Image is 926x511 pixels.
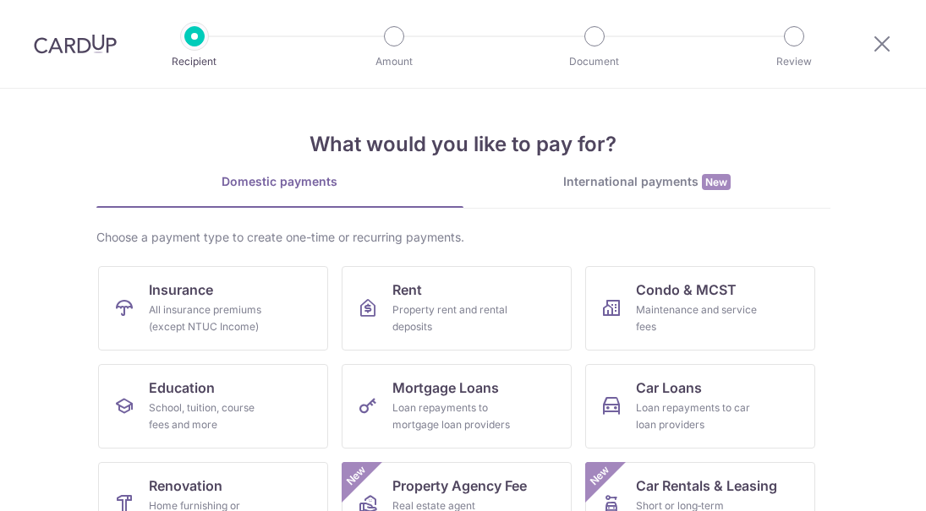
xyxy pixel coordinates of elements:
[34,34,117,54] img: CardUp
[818,460,909,503] iframe: Opens a widget where you can find more information
[636,476,777,496] span: Car Rentals & Leasing
[96,229,830,246] div: Choose a payment type to create one-time or recurring payments.
[636,400,758,433] div: Loan repayments to car loan providers
[149,280,213,300] span: Insurance
[392,378,499,398] span: Mortgage Loans
[98,364,328,448] a: EducationSchool, tuition, course fees and more
[149,302,271,335] div: All insurance premiums (except NTUC Income)
[731,53,857,70] p: Review
[342,364,572,448] a: Mortgage LoansLoan repayments to mortgage loan providers
[96,129,830,160] h4: What would you like to pay for?
[585,364,815,448] a: Car LoansLoan repayments to car loan providers
[342,462,370,490] span: New
[702,174,731,190] span: New
[342,266,572,351] a: RentProperty rent and rental deposits
[149,400,271,433] div: School, tuition, course fees and more
[636,280,737,300] span: Condo & MCST
[636,302,758,335] div: Maintenance and service fees
[132,53,257,70] p: Recipient
[532,53,657,70] p: Document
[96,173,463,190] div: Domestic payments
[392,280,422,300] span: Rent
[392,476,527,496] span: Property Agency Fee
[585,462,613,490] span: New
[392,400,514,433] div: Loan repayments to mortgage loan providers
[636,378,702,398] span: Car Loans
[149,378,215,398] span: Education
[585,266,815,351] a: Condo & MCSTMaintenance and service fees
[392,302,514,335] div: Property rent and rental deposits
[331,53,457,70] p: Amount
[98,266,328,351] a: InsuranceAll insurance premiums (except NTUC Income)
[463,173,830,191] div: International payments
[149,476,222,496] span: Renovation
